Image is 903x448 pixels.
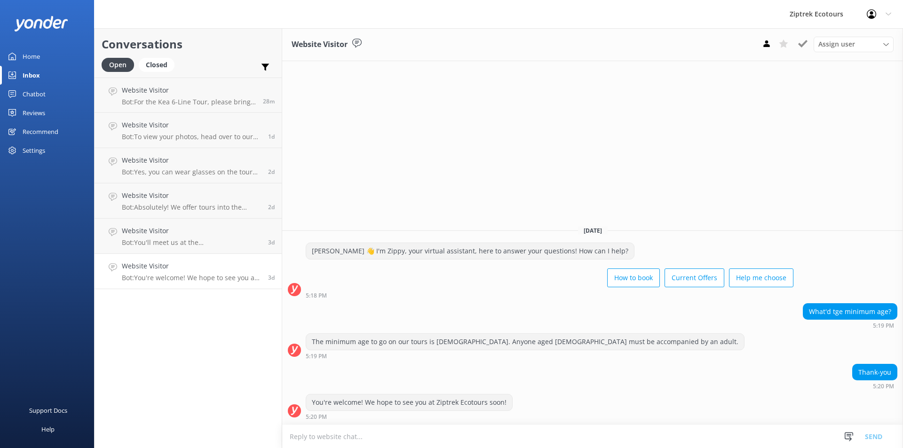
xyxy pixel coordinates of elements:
div: Inbox [23,66,40,85]
div: Aug 28 2025 05:19pm (UTC +12:00) Pacific/Auckland [306,353,745,359]
div: You're welcome! We hope to see you at Ziptrek Ecotours soon! [306,394,512,410]
p: Bot: You'll meet us at the [GEOGRAPHIC_DATA], located at the top of [GEOGRAPHIC_DATA]. You can re... [122,238,261,247]
div: Recommend [23,122,58,141]
a: Website VisitorBot:You're welcome! We hope to see you at Ziptrek Ecotours soon!3d [95,254,282,289]
div: Support Docs [29,401,67,420]
a: Website VisitorBot:Absolutely! We offer tours into the evening, so 5pm is a great time to enjoy t... [95,183,282,219]
h4: Website Visitor [122,261,261,271]
strong: 5:19 PM [873,323,894,329]
div: Help [41,420,55,439]
button: How to book [607,268,660,287]
p: Bot: Yes, you can wear glasses on the tour as long as they are not loose-fitting or likely to fal... [122,168,261,176]
div: Reviews [23,103,45,122]
h2: Conversations [102,35,275,53]
h4: Website Visitor [122,85,256,95]
span: [DATE] [578,227,608,235]
h4: Website Visitor [122,226,261,236]
span: Sep 01 2025 09:38am (UTC +12:00) Pacific/Auckland [263,97,275,105]
h3: Website Visitor [292,39,348,51]
div: What'd tge minimum age? [803,304,897,320]
span: Aug 28 2025 05:20pm (UTC +12:00) Pacific/Auckland [268,274,275,282]
p: Bot: To view your photos, head over to our My Photos Page at [URL][DOMAIN_NAME]. Make sure to sel... [122,133,261,141]
div: Thank-you [853,364,897,380]
strong: 5:20 PM [873,384,894,389]
div: Settings [23,141,45,160]
strong: 5:18 PM [306,293,327,299]
div: Home [23,47,40,66]
span: Aug 30 2025 11:18am (UTC +12:00) Pacific/Auckland [268,133,275,141]
a: Open [102,59,139,70]
p: Bot: For the Kea 6-Line Tour, please bring as little as possible since the guides will carry all ... [122,98,256,106]
h4: Website Visitor [122,190,261,201]
strong: 5:20 PM [306,414,327,420]
div: Aug 28 2025 05:19pm (UTC +12:00) Pacific/Auckland [803,322,897,329]
div: [PERSON_NAME] 👋 I'm Zippy, your virtual assistant, here to answer your questions! How can I help? [306,243,634,259]
button: Help me choose [729,268,793,287]
span: Aug 30 2025 09:18am (UTC +12:00) Pacific/Auckland [268,168,275,176]
div: Closed [139,58,174,72]
p: Bot: Absolutely! We offer tours into the evening, so 5pm is a great time to enjoy the zipline exp... [122,203,261,212]
div: Aug 28 2025 05:20pm (UTC +12:00) Pacific/Auckland [306,413,513,420]
a: Website VisitorBot:Yes, you can wear glasses on the tour as long as they are not loose-fitting or... [95,148,282,183]
h4: Website Visitor [122,155,261,165]
div: Open [102,58,134,72]
span: Aug 29 2025 12:03pm (UTC +12:00) Pacific/Auckland [268,203,275,211]
div: Assign User [814,37,894,52]
span: Aug 28 2025 05:33pm (UTC +12:00) Pacific/Auckland [268,238,275,246]
a: Website VisitorBot:For the Kea 6-Line Tour, please bring as little as possible since the guides w... [95,78,282,113]
span: Assign user [818,39,855,49]
a: Website VisitorBot:To view your photos, head over to our My Photos Page at [URL][DOMAIN_NAME]. Ma... [95,113,282,148]
strong: 5:19 PM [306,354,327,359]
button: Current Offers [665,268,724,287]
img: yonder-white-logo.png [14,16,68,31]
div: Aug 28 2025 05:18pm (UTC +12:00) Pacific/Auckland [306,292,793,299]
a: Closed [139,59,179,70]
div: Chatbot [23,85,46,103]
p: Bot: You're welcome! We hope to see you at Ziptrek Ecotours soon! [122,274,261,282]
h4: Website Visitor [122,120,261,130]
a: Website VisitorBot:You'll meet us at the [GEOGRAPHIC_DATA], located at the top of [GEOGRAPHIC_DAT... [95,219,282,254]
div: Aug 28 2025 05:20pm (UTC +12:00) Pacific/Auckland [852,383,897,389]
div: The minimum age to go on our tours is [DEMOGRAPHIC_DATA]. Anyone aged [DEMOGRAPHIC_DATA] must be ... [306,334,744,350]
